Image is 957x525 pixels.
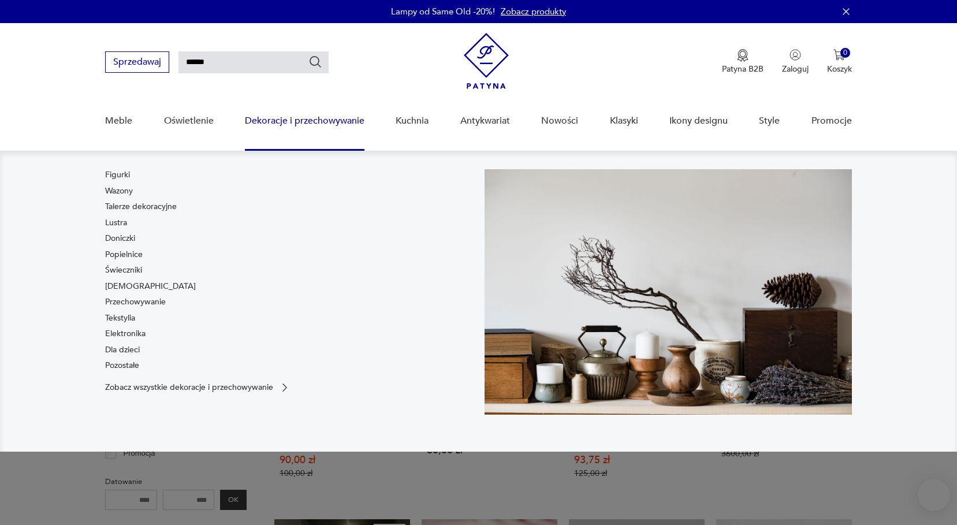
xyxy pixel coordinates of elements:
[541,99,578,143] a: Nowości
[722,49,764,75] a: Ikona medaluPatyna B2B
[391,6,495,17] p: Lampy od Same Old -20%!
[105,312,135,324] a: Tekstylia
[105,360,139,371] a: Pozostałe
[105,281,196,292] a: [DEMOGRAPHIC_DATA]
[105,383,273,391] p: Zobacz wszystkie dekoracje i przechowywanie
[164,99,214,143] a: Oświetlenie
[464,33,509,89] img: Patyna - sklep z meblami i dekoracjami vintage
[308,55,322,69] button: Szukaj
[105,185,133,197] a: Wazony
[105,296,166,308] a: Przechowywanie
[722,49,764,75] button: Patyna B2B
[105,217,127,229] a: Lustra
[105,233,135,244] a: Doniczki
[827,64,852,75] p: Koszyk
[105,328,146,340] a: Elektronika
[759,99,780,143] a: Style
[501,6,566,17] a: Zobacz produkty
[105,59,169,67] a: Sprzedawaj
[737,49,749,62] img: Ikona medalu
[790,49,801,61] img: Ikonka użytkownika
[840,48,850,58] div: 0
[485,169,852,415] img: cfa44e985ea346226f89ee8969f25989.jpg
[669,99,728,143] a: Ikony designu
[782,49,809,75] button: Zaloguj
[105,344,140,356] a: Dla dzieci
[722,64,764,75] p: Patyna B2B
[918,479,950,511] iframe: Smartsupp widget button
[827,49,852,75] button: 0Koszyk
[610,99,638,143] a: Klasyki
[105,265,142,276] a: Świeczniki
[105,382,291,393] a: Zobacz wszystkie dekoracje i przechowywanie
[105,249,143,260] a: Popielnice
[833,49,845,61] img: Ikona koszyka
[811,99,852,143] a: Promocje
[105,201,177,213] a: Talerze dekoracyjne
[105,169,130,181] a: Figurki
[105,51,169,73] button: Sprzedawaj
[782,64,809,75] p: Zaloguj
[460,99,510,143] a: Antykwariat
[245,99,364,143] a: Dekoracje i przechowywanie
[396,99,429,143] a: Kuchnia
[105,99,132,143] a: Meble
